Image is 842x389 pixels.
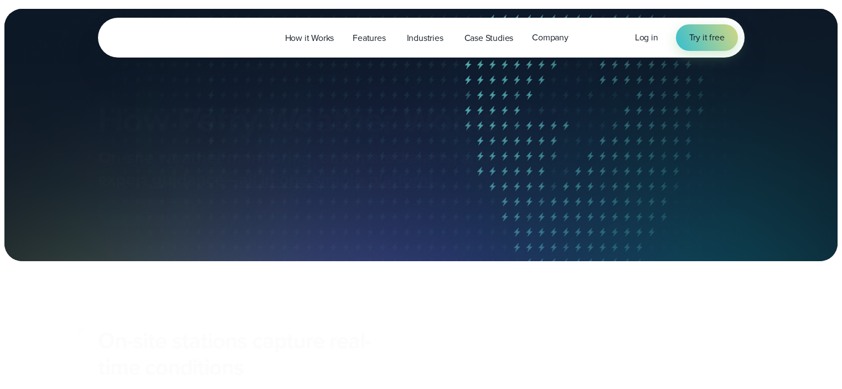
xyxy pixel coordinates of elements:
[532,31,569,44] span: Company
[455,27,523,49] a: Case Studies
[285,32,334,45] span: How it Works
[676,24,738,51] a: Try it free
[353,32,385,45] span: Features
[464,32,514,45] span: Case Studies
[635,31,658,44] a: Log in
[276,27,344,49] a: How it Works
[407,32,443,45] span: Industries
[689,31,725,44] span: Try it free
